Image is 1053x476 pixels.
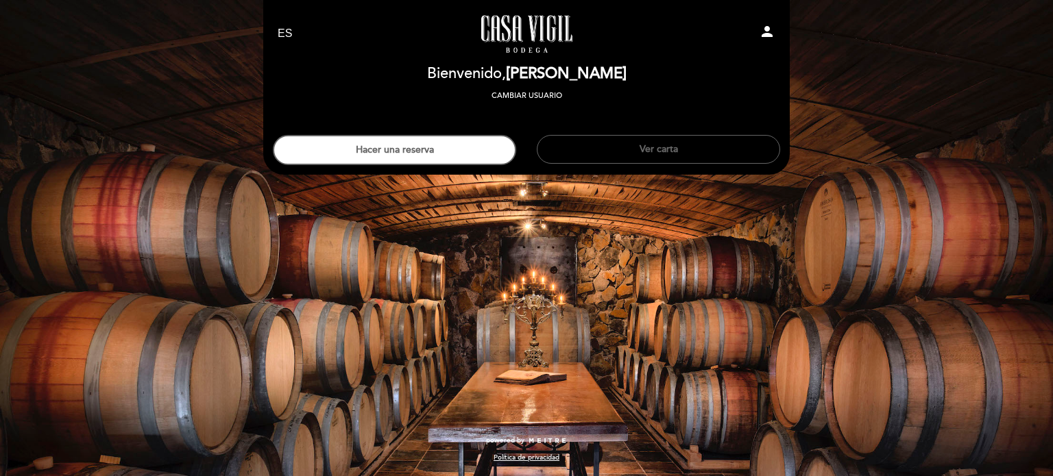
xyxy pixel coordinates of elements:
i: person [759,23,775,40]
a: Casa Vigil - Restaurante [441,15,612,53]
button: Ver carta [537,135,780,164]
span: powered by [486,436,524,445]
button: Cambiar usuario [487,90,566,102]
button: Hacer una reserva [273,135,516,165]
h2: Bienvenido, [427,66,627,82]
img: MEITRE [528,438,567,444]
button: person [759,23,775,45]
a: Política de privacidad [494,453,559,462]
a: powered by [486,436,567,445]
span: [PERSON_NAME] [506,64,627,83]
